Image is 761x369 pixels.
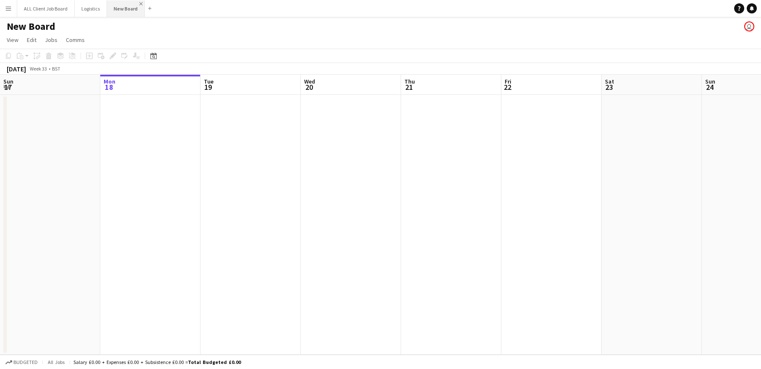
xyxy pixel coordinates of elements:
span: 22 [503,82,511,92]
button: Logistics [75,0,107,17]
span: Total Budgeted £0.00 [188,359,241,365]
span: Edit [27,36,36,44]
span: Budgeted [13,359,38,365]
div: Salary £0.00 + Expenses £0.00 + Subsistence £0.00 = [73,359,241,365]
div: BST [52,65,60,72]
span: Tue [204,78,214,85]
span: Fri [505,78,511,85]
button: ALL Client Job Board [17,0,75,17]
span: View [7,36,18,44]
span: Sun [3,78,13,85]
button: New Board [107,0,145,17]
span: Sun [705,78,715,85]
div: [DATE] [7,65,26,73]
span: Week 33 [28,65,49,72]
a: Comms [63,34,88,45]
span: 17 [2,82,13,92]
span: Comms [66,36,85,44]
span: Sat [605,78,614,85]
span: Thu [404,78,415,85]
span: All jobs [46,359,66,365]
span: Mon [104,78,115,85]
app-user-avatar: Nicole Palmer [744,21,754,31]
span: 24 [704,82,715,92]
a: View [3,34,22,45]
span: Wed [304,78,315,85]
span: 18 [102,82,115,92]
h1: New Board [7,20,55,33]
span: 23 [604,82,614,92]
span: 19 [203,82,214,92]
a: Edit [23,34,40,45]
span: 20 [303,82,315,92]
span: 21 [403,82,415,92]
button: Budgeted [4,358,39,367]
a: Jobs [42,34,61,45]
span: Jobs [45,36,57,44]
